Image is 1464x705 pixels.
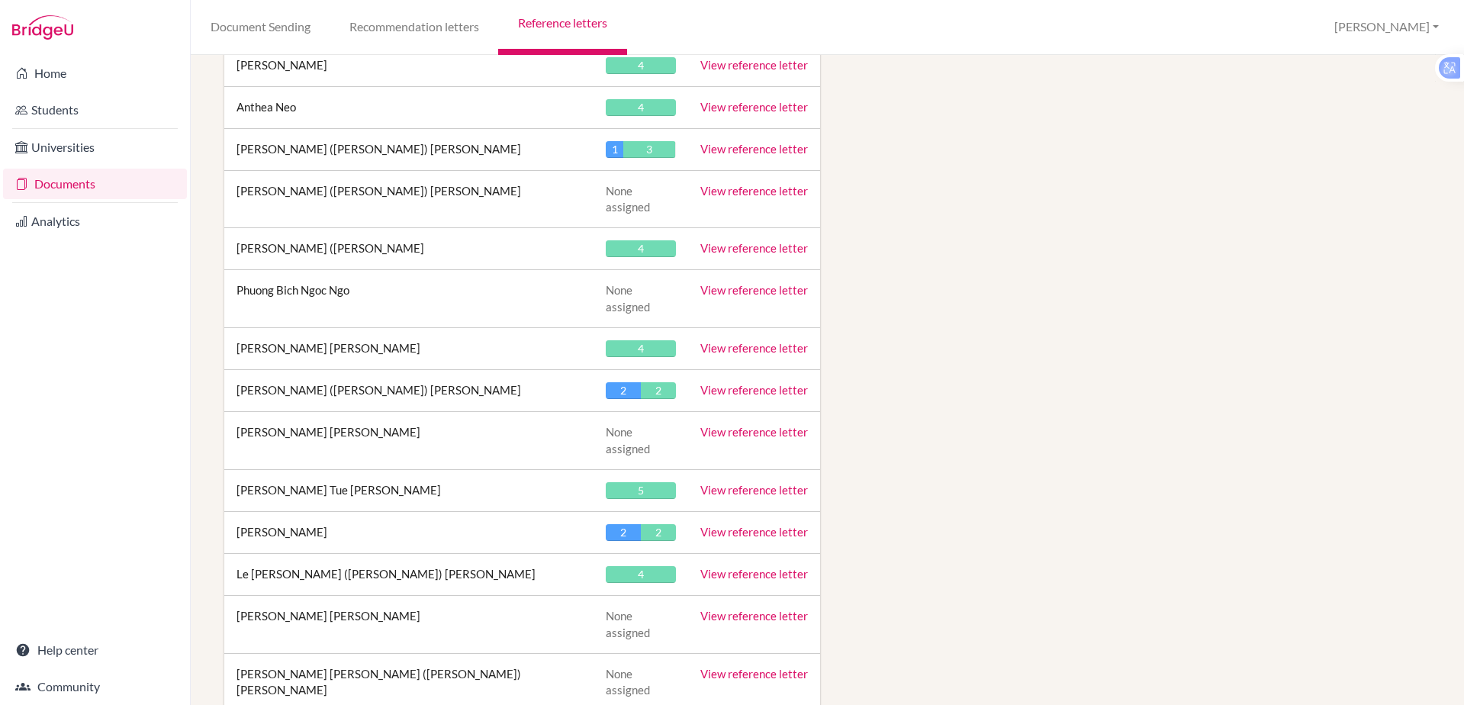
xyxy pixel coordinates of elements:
a: View reference letter [700,609,808,623]
div: 4 [606,57,675,74]
a: Community [3,671,187,702]
a: Students [3,95,187,125]
a: View reference letter [700,283,808,297]
a: View reference letter [700,567,808,581]
td: [PERSON_NAME] [PERSON_NAME] [224,328,594,370]
a: View reference letter [700,383,808,397]
a: View reference letter [700,483,808,497]
img: Bridge-U [12,15,73,40]
td: [PERSON_NAME] [224,44,594,86]
td: [PERSON_NAME] ([PERSON_NAME] [224,228,594,270]
div: 4 [606,240,675,257]
span: None assigned [606,283,650,313]
div: 2 [606,524,641,541]
div: 2 [641,524,676,541]
div: 2 [641,382,676,399]
td: [PERSON_NAME] [PERSON_NAME] [224,596,594,654]
td: [PERSON_NAME] ([PERSON_NAME]) [PERSON_NAME] [224,128,594,170]
td: [PERSON_NAME] ([PERSON_NAME]) [PERSON_NAME] [224,170,594,228]
a: View reference letter [700,525,808,539]
td: Phuong Bich Ngoc Ngo [224,270,594,328]
td: [PERSON_NAME] [224,512,594,554]
a: View reference letter [700,142,808,156]
div: 4 [606,99,675,116]
div: 1 [606,141,623,158]
button: [PERSON_NAME] [1327,13,1446,41]
a: View reference letter [700,667,808,681]
td: [PERSON_NAME] ([PERSON_NAME]) [PERSON_NAME] [224,370,594,412]
a: Home [3,58,187,89]
div: 4 [606,566,675,583]
a: View reference letter [700,100,808,114]
div: 2 [606,382,641,399]
td: [PERSON_NAME] Tue [PERSON_NAME] [224,470,594,512]
a: View reference letter [700,58,808,72]
a: View reference letter [700,184,808,198]
td: [PERSON_NAME] [PERSON_NAME] [224,412,594,470]
td: Anthea Neo [224,86,594,128]
a: Help center [3,635,187,665]
a: View reference letter [700,341,808,355]
div: 4 [606,340,675,357]
span: None assigned [606,425,650,455]
div: 3 [623,141,675,158]
a: Universities [3,132,187,163]
a: View reference letter [700,425,808,439]
a: View reference letter [700,241,808,255]
span: None assigned [606,609,650,639]
a: Documents [3,169,187,199]
td: Le [PERSON_NAME] ([PERSON_NAME]) [PERSON_NAME] [224,554,594,596]
div: 5 [606,482,675,499]
span: None assigned [606,667,650,697]
a: Analytics [3,206,187,237]
span: None assigned [606,184,650,214]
